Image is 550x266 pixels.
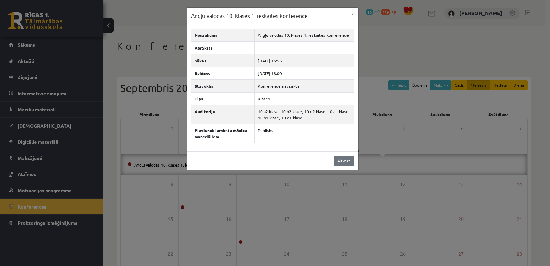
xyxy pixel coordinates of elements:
[191,79,255,92] th: Stāvoklis
[334,156,354,166] a: Aizvērt
[255,67,354,79] td: [DATE] 18:00
[191,41,255,54] th: Apraksts
[191,67,255,79] th: Beidzas
[191,29,255,41] th: Nosaukums
[191,12,308,20] h3: Angļu valodas 10. klases 1. ieskaites konference
[191,92,255,105] th: Tips
[255,29,354,41] td: Angļu valodas 10. klases 1. ieskaites konference
[255,54,354,67] td: [DATE] 16:55
[255,92,354,105] td: Klases
[191,105,255,124] th: Auditorija
[191,54,255,67] th: Sākas
[191,124,255,143] th: Pievienot ierakstu mācību materiāliem
[255,105,354,124] td: 10.a2 klase, 10.b2 klase, 10.c2 klase, 10.a1 klase, 10.b1 klase, 10.c1 klase
[255,124,354,143] td: Publisks
[255,79,354,92] td: Konference nav sākta
[347,8,358,21] button: ×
